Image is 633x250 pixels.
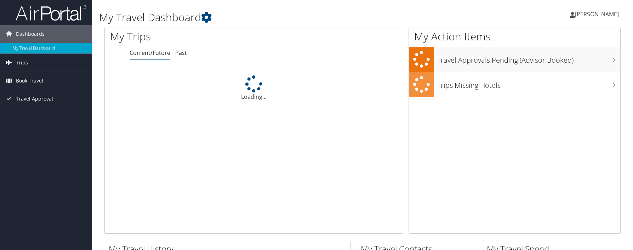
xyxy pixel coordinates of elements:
[437,52,620,65] h3: Travel Approvals Pending (Advisor Booked)
[16,54,28,72] span: Trips
[409,72,620,97] a: Trips Missing Hotels
[130,49,170,57] a: Current/Future
[437,77,620,90] h3: Trips Missing Hotels
[16,25,45,43] span: Dashboards
[110,29,273,44] h1: My Trips
[16,5,86,21] img: airportal-logo.png
[105,75,403,101] div: Loading...
[16,72,43,90] span: Book Travel
[409,29,620,44] h1: My Action Items
[99,10,450,25] h1: My Travel Dashboard
[575,10,619,18] span: [PERSON_NAME]
[409,47,620,72] a: Travel Approvals Pending (Advisor Booked)
[16,90,53,108] span: Travel Approval
[175,49,187,57] a: Past
[570,4,626,25] a: [PERSON_NAME]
